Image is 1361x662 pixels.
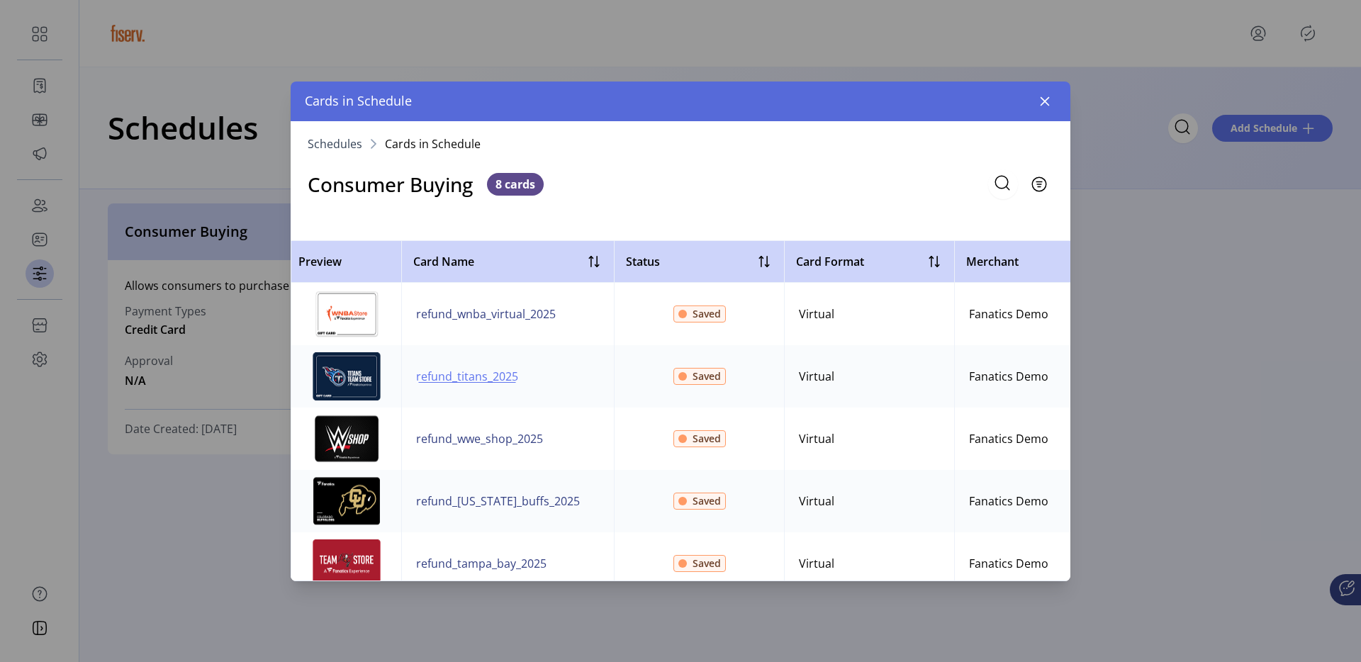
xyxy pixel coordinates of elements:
div: Merchant [962,248,1146,275]
span: Saved [693,306,721,321]
input: Search [988,169,1018,199]
span: Saved [693,431,721,446]
td: Virtual [784,345,954,408]
span: Saved [693,369,721,383]
td: Fanatics Demo [954,345,1153,408]
button: Filter Button [1024,169,1053,199]
td: Fanatics Demo [954,532,1153,595]
span: Cards in Schedule [385,138,481,150]
span: 8 cards [487,173,544,196]
td: Fanatics Demo [954,470,1153,532]
img: https://tw-media-test.wgiftcard.com/giftcard/private/636/thumbs/aa725a69-88f4-48c2-adac-f8fa1052a... [311,290,382,338]
span: Saved [693,493,721,508]
img: https://tw-media-test.wgiftcard.com/giftcard/private/636/thumbs/786e5990-fb30-4d99-b860-3bb183a55... [311,352,382,400]
button: refund_[US_STATE]_buffs_2025 [416,493,580,510]
button: refund_titans_2025 [416,368,518,385]
td: Fanatics Demo [954,283,1153,345]
img: https://tw-media-test.wgiftcard.com/giftcard/private/636/thumbs/2d2937c9-0284-45a6-910d-b946e901f... [311,539,382,588]
button: refund_wnba_virtual_2025 [416,305,556,322]
td: Virtual [784,283,954,345]
th: Preview [291,240,401,283]
button: refund_tampa_bay_2025 [416,555,547,572]
div: Status [626,253,660,270]
td: Virtual [784,532,954,595]
img: https://tw-media-test.wgiftcard.com/giftcard/private/636/thumbs/37051f7f-90e2-43fb-bcf0-01a256924... [311,477,382,525]
td: Fanatics Demo [954,408,1153,470]
td: Virtual [784,408,954,470]
span: Cards in Schedule [305,91,412,111]
div: Card Name [409,248,607,275]
td: Virtual [784,470,954,532]
span: Saved [693,556,721,571]
a: Schedules [308,138,362,150]
div: Card Format [792,248,947,275]
button: refund_wwe_shop_2025 [416,430,543,447]
h3: Consumer Buying [308,169,473,199]
img: https://tw-media-test.wgiftcard.com/giftcard/private/636/thumbs/4b5b60fa-1922-4b06-99c6-1324e1e5f... [311,415,382,463]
